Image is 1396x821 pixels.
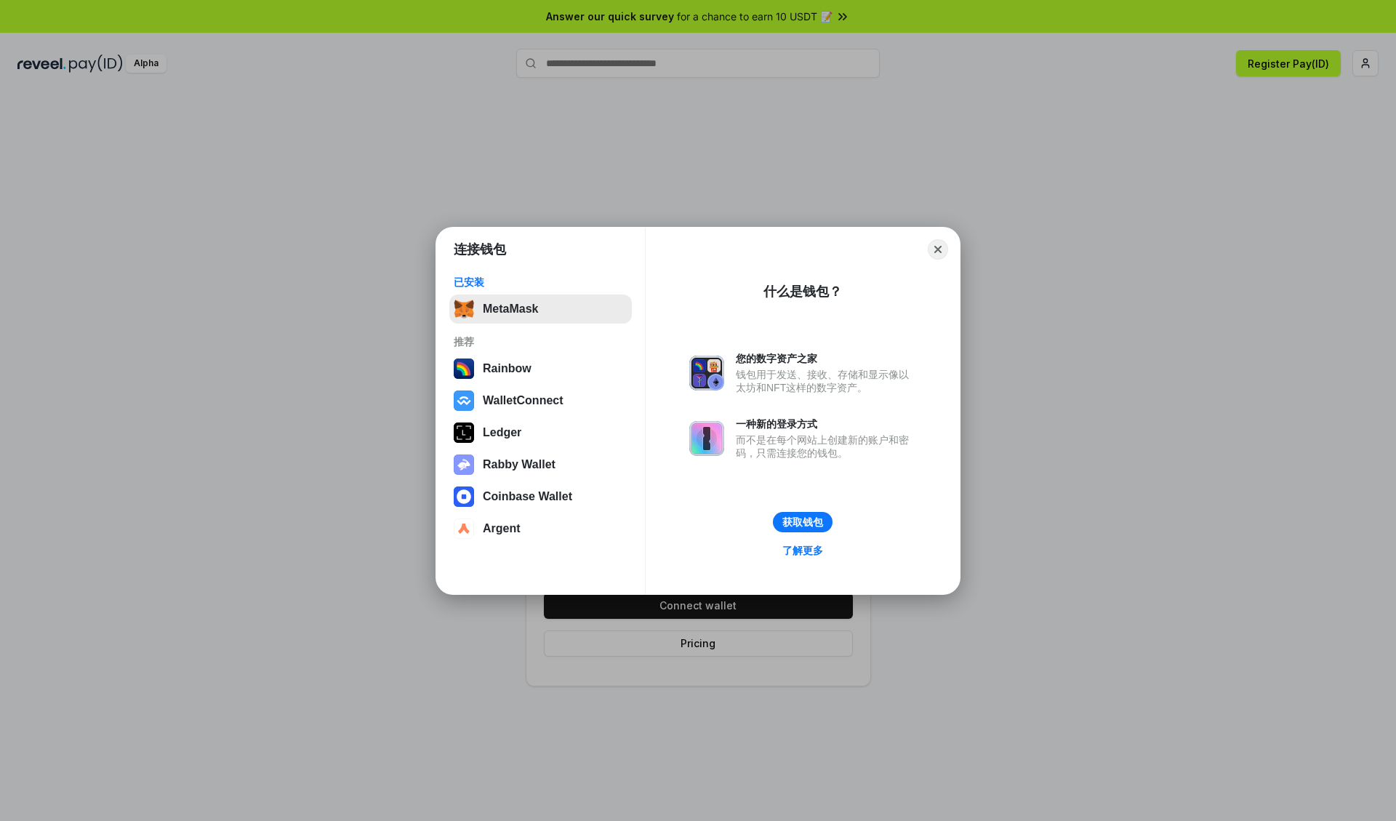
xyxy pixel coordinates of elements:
[454,359,474,379] img: svg+xml,%3Csvg%20width%3D%22120%22%20height%3D%22120%22%20viewBox%3D%220%200%20120%20120%22%20fil...
[454,454,474,475] img: svg+xml,%3Csvg%20xmlns%3D%22http%3A%2F%2Fwww.w3.org%2F2000%2Fsvg%22%20fill%3D%22none%22%20viewBox...
[483,522,521,535] div: Argent
[454,422,474,443] img: svg+xml,%3Csvg%20xmlns%3D%22http%3A%2F%2Fwww.w3.org%2F2000%2Fsvg%22%20width%3D%2228%22%20height%3...
[736,417,916,430] div: 一种新的登录方式
[449,295,632,324] button: MetaMask
[782,544,823,557] div: 了解更多
[454,518,474,539] img: svg+xml,%3Csvg%20width%3D%2228%22%20height%3D%2228%22%20viewBox%3D%220%200%2028%2028%22%20fill%3D...
[483,426,521,439] div: Ledger
[454,276,627,289] div: 已安装
[449,482,632,511] button: Coinbase Wallet
[774,541,832,560] a: 了解更多
[782,516,823,529] div: 获取钱包
[454,391,474,411] img: svg+xml,%3Csvg%20width%3D%2228%22%20height%3D%2228%22%20viewBox%3D%220%200%2028%2028%22%20fill%3D...
[483,394,563,407] div: WalletConnect
[449,354,632,383] button: Rainbow
[736,352,916,365] div: 您的数字资产之家
[689,356,724,391] img: svg+xml,%3Csvg%20xmlns%3D%22http%3A%2F%2Fwww.w3.org%2F2000%2Fsvg%22%20fill%3D%22none%22%20viewBox...
[928,239,948,260] button: Close
[736,433,916,460] div: 而不是在每个网站上创建新的账户和密码，只需连接您的钱包。
[483,490,572,503] div: Coinbase Wallet
[483,362,531,375] div: Rainbow
[763,283,842,300] div: 什么是钱包？
[483,458,555,471] div: Rabby Wallet
[773,512,833,532] button: 获取钱包
[449,450,632,479] button: Rabby Wallet
[689,421,724,456] img: svg+xml,%3Csvg%20xmlns%3D%22http%3A%2F%2Fwww.w3.org%2F2000%2Fsvg%22%20fill%3D%22none%22%20viewBox...
[483,303,538,316] div: MetaMask
[449,418,632,447] button: Ledger
[454,335,627,348] div: 推荐
[454,299,474,319] img: svg+xml,%3Csvg%20fill%3D%22none%22%20height%3D%2233%22%20viewBox%3D%220%200%2035%2033%22%20width%...
[736,368,916,394] div: 钱包用于发送、接收、存储和显示像以太坊和NFT这样的数字资产。
[454,486,474,507] img: svg+xml,%3Csvg%20width%3D%2228%22%20height%3D%2228%22%20viewBox%3D%220%200%2028%2028%22%20fill%3D...
[449,514,632,543] button: Argent
[454,241,506,258] h1: 连接钱包
[449,386,632,415] button: WalletConnect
